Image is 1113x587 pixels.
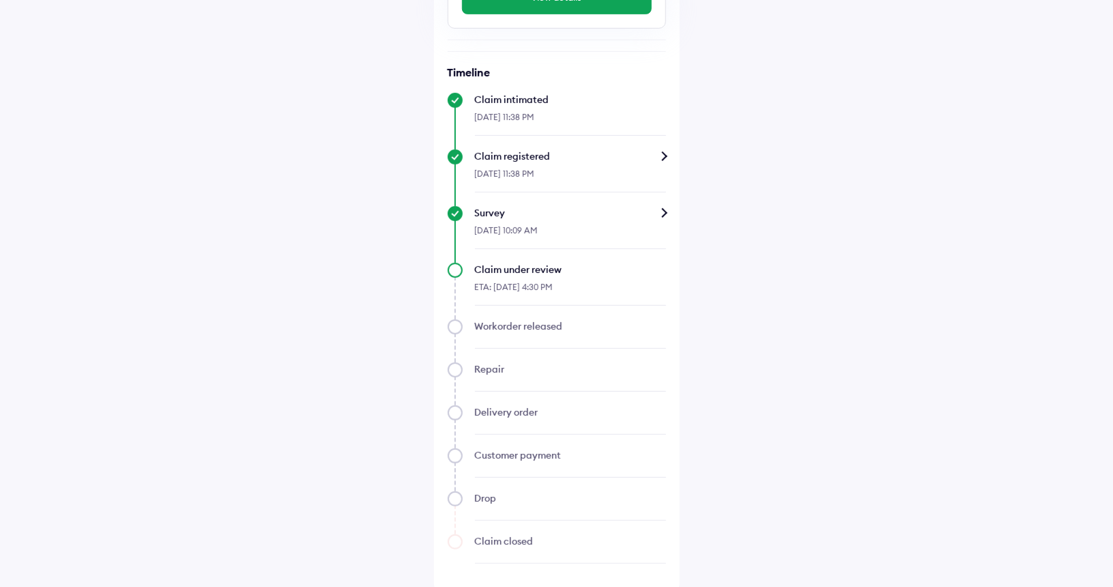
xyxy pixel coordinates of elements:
div: Delivery order [475,405,666,419]
div: Claim under review [475,263,666,276]
div: Customer payment [475,448,666,462]
div: ETA: [DATE] 4:30 PM [475,276,666,306]
div: Survey [475,206,666,220]
div: Drop [475,491,666,505]
div: [DATE] 11:38 PM [475,106,666,136]
h6: Timeline [448,66,666,79]
div: Repair [475,362,666,376]
div: Claim registered [475,149,666,163]
div: Claim closed [475,534,666,548]
div: Claim intimated [475,93,666,106]
div: Workorder released [475,319,666,333]
div: [DATE] 11:38 PM [475,163,666,192]
div: [DATE] 10:09 AM [475,220,666,249]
